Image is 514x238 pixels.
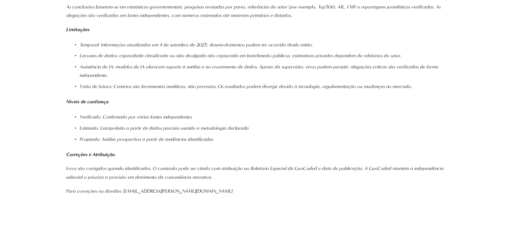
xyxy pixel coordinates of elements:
[66,166,445,180] font: Erros são corrigidos quando identificados. O conteúdo pode ser citado com atribuição ao Relatório...
[80,64,440,79] font: Assistência de IA: modelos de IA oferecem suporte à análise e ao cruzamento de dados. Apesar da s...
[80,114,192,120] font: Verificado: Confirmado por várias fontes independentes
[66,27,90,33] font: Limitações
[80,136,213,142] font: Projetado: Análise prospectiva a partir de tendências identificadas
[66,4,442,19] font: As conclusões baseiam-se em estatísticas governamentais, pesquisas revisadas por pares, referênci...
[66,188,232,194] font: Para correções ou dúvidas: [EMAIL_ADDRESS][PERSON_NAME][DOMAIN_NAME]
[66,152,115,157] font: Correções e Atribuição
[66,99,108,105] font: Níveis de confiança
[80,53,401,59] font: Lacunas de dados: capacidade classificada ou não divulgada não capturada em benchmarks públicos; ...
[80,125,249,131] font: Estimado: Extrapolado a partir de dados parciais usando a metodologia declarada
[80,42,313,48] font: Temporal: Informações atualizadas em 4 de setembro de 2025; desenvolvimentos podem ter ocorrido d...
[80,84,412,89] font: Visão de futuro: Cenários são ferramentas analíticas, não previsões. Os resultados podem divergir...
